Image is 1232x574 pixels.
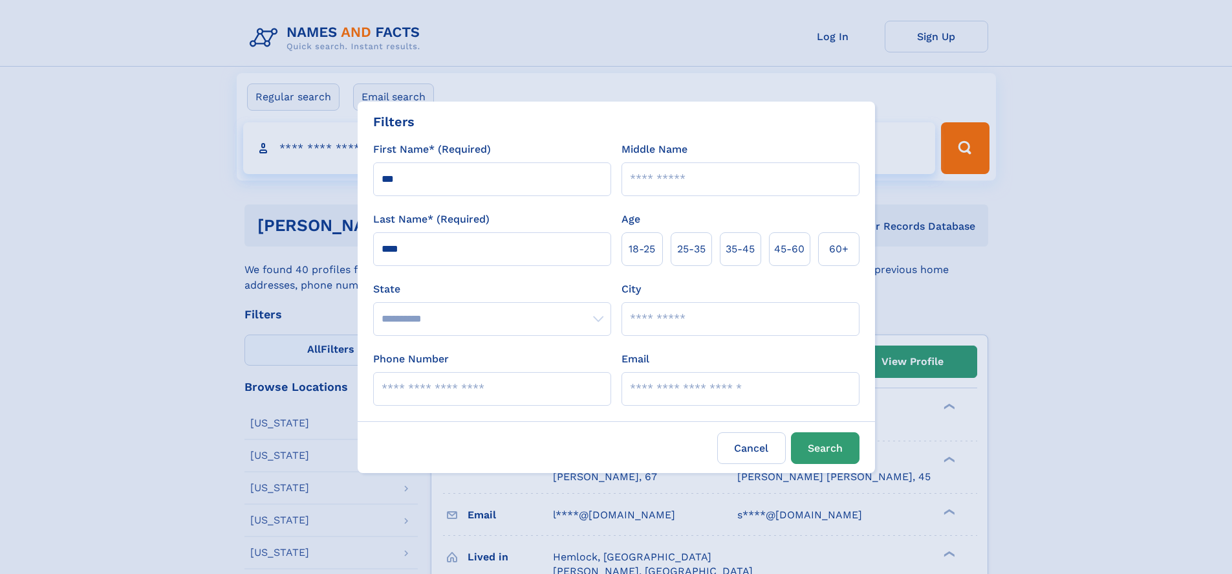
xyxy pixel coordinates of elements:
[373,112,415,131] div: Filters
[677,241,706,257] span: 25‑35
[829,241,848,257] span: 60+
[373,351,449,367] label: Phone Number
[629,241,655,257] span: 18‑25
[621,281,641,297] label: City
[621,142,687,157] label: Middle Name
[373,281,611,297] label: State
[373,212,490,227] label: Last Name* (Required)
[726,241,755,257] span: 35‑45
[373,142,491,157] label: First Name* (Required)
[621,351,649,367] label: Email
[717,432,786,464] label: Cancel
[621,212,640,227] label: Age
[774,241,805,257] span: 45‑60
[791,432,859,464] button: Search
